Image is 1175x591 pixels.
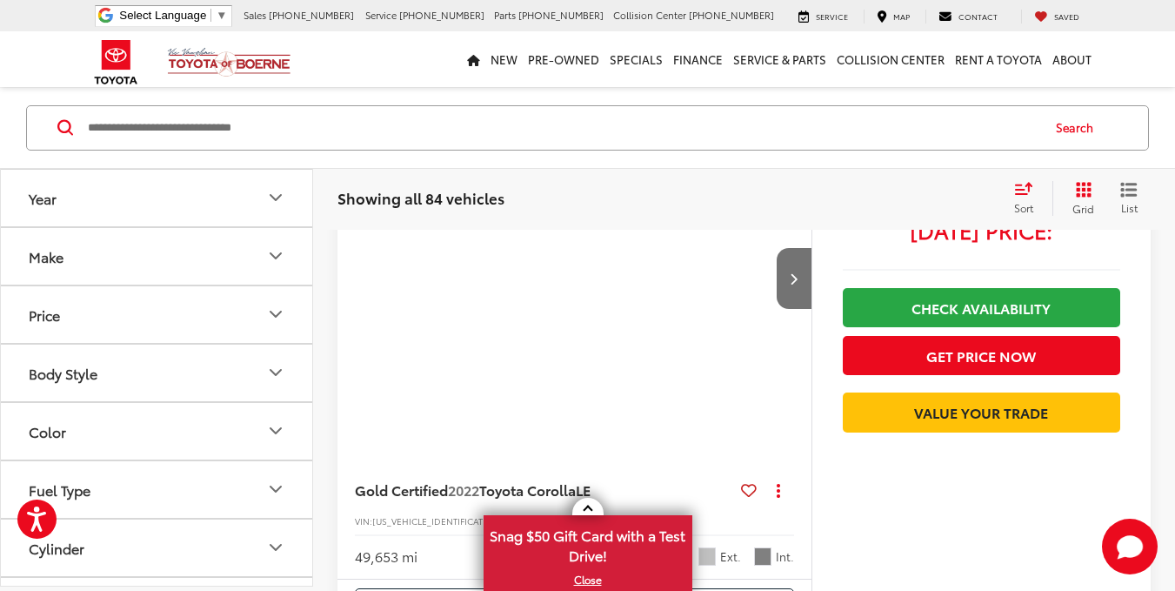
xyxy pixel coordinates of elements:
a: Collision Center [831,31,950,87]
span: List [1120,199,1138,214]
a: My Saved Vehicles [1021,10,1092,24]
button: PricePrice [1,285,314,342]
span: Saved [1054,10,1079,22]
span: VIN: [355,514,372,527]
a: Home [462,31,485,87]
span: [PHONE_NUMBER] [269,8,354,22]
div: Body Style [29,364,97,380]
a: Pre-Owned [523,31,604,87]
a: Specials [604,31,668,87]
button: List View [1107,180,1151,215]
span: Toyota Corolla [479,480,576,500]
button: CylinderCylinder [1,519,314,575]
span: Service [816,10,848,22]
a: Service [785,10,861,24]
a: Finance [668,31,728,87]
img: Toyota [83,34,149,91]
input: Search by Make, Model, or Keyword [86,106,1039,148]
a: Contact [925,10,1011,24]
button: Next image [777,248,811,309]
span: Snag $50 Gift Card with a Test Drive! [485,517,691,570]
span: [PHONE_NUMBER] [399,8,484,22]
span: Light Gray [754,547,771,565]
span: Int. [776,548,794,565]
span: Map [893,10,910,22]
span: Showing all 84 vehicles [337,186,504,207]
button: Fuel TypeFuel Type [1,460,314,517]
div: Body Style [265,362,286,383]
div: Cylinder [29,539,84,555]
span: Sort [1014,199,1033,214]
div: Make [29,247,63,264]
span: ​ [210,9,211,22]
a: About [1047,31,1097,87]
svg: Start Chat [1102,519,1158,574]
a: Check Availability [843,288,1120,327]
span: [DATE] Price: [843,221,1120,238]
span: ▼ [216,9,227,22]
span: [PHONE_NUMBER] [518,8,604,22]
span: Select Language [119,9,206,22]
div: Fuel Type [29,480,90,497]
div: Year [29,189,57,205]
a: New [485,31,523,87]
button: ColorColor [1,402,314,459]
img: Vic Vaughan Toyota of Boerne [167,47,291,77]
span: LE [576,480,591,500]
div: Make [265,245,286,266]
span: Silver [698,547,716,565]
button: Get Price Now [843,336,1120,375]
a: Select Language​ [119,9,227,22]
span: [PHONE_NUMBER] [689,8,774,22]
button: Search [1039,105,1118,149]
div: Fuel Type [265,479,286,500]
button: Actions [764,474,794,505]
span: Collision Center [613,8,686,22]
button: YearYear [1,169,314,225]
a: Rent a Toyota [950,31,1047,87]
div: Year [265,187,286,208]
span: 2022 [448,480,479,500]
span: Gold Certified [355,480,448,500]
span: Grid [1072,200,1094,215]
button: Body StyleBody Style [1,344,314,400]
span: Ext. [720,548,741,565]
a: Map [864,10,923,24]
div: 49,653 mi [355,547,417,567]
div: Price [29,306,60,322]
button: Select sort value [1005,180,1052,215]
a: Gold Certified2022Toyota CorollaLE [355,480,734,500]
button: Toggle Chat Window [1102,519,1158,574]
div: Cylinder [265,537,286,558]
div: Color [29,422,66,439]
span: dropdown dots [777,483,780,497]
span: [US_VEHICLE_IDENTIFICATION_NUMBER] [372,514,544,527]
span: Service [365,8,397,22]
span: Contact [958,10,998,22]
a: Service & Parts: Opens in a new tab [728,31,831,87]
span: Sales [244,8,266,22]
button: MakeMake [1,227,314,284]
button: Grid View [1052,180,1107,215]
div: Price [265,304,286,325]
div: Color [265,420,286,441]
a: Value Your Trade [843,393,1120,432]
span: Parts [494,8,516,22]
